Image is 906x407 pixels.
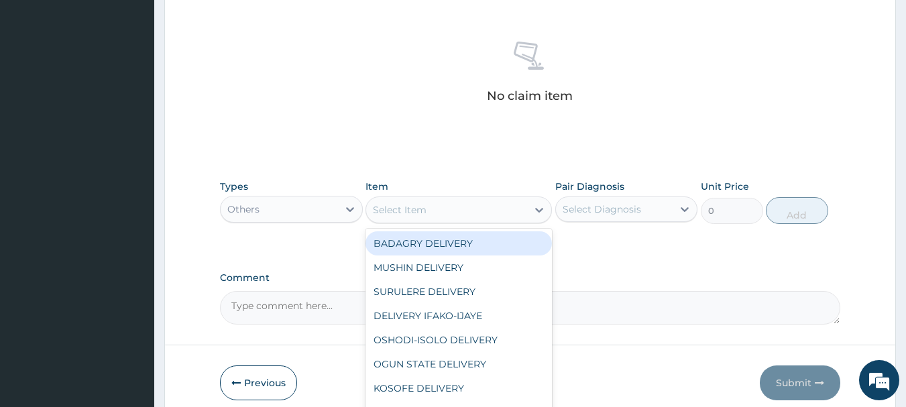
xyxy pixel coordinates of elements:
img: d_794563401_company_1708531726252_794563401 [25,67,54,101]
textarea: Type your message and hit 'Enter' [7,268,256,314]
div: BADAGRY DELIVERY [365,231,552,255]
label: Comment [220,272,841,284]
button: Previous [220,365,297,400]
div: KOSOFE DELIVERY [365,376,552,400]
div: SURULERE DELIVERY [365,280,552,304]
button: Submit [760,365,840,400]
div: MUSHIN DELIVERY [365,255,552,280]
button: Add [766,197,828,224]
div: OGUN STATE DELIVERY [365,352,552,376]
div: Select Diagnosis [563,202,641,216]
span: We're online! [78,119,185,255]
div: Select Item [373,203,427,217]
label: Pair Diagnosis [555,180,624,193]
label: Unit Price [701,180,749,193]
div: Minimize live chat window [220,7,252,39]
div: OSHODI-ISOLO DELIVERY [365,328,552,352]
p: No claim item [487,89,573,103]
label: Types [220,181,248,192]
label: Item [365,180,388,193]
div: Chat with us now [70,75,225,93]
div: DELIVERY IFAKO-IJAYE [365,304,552,328]
div: Others [227,202,260,216]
